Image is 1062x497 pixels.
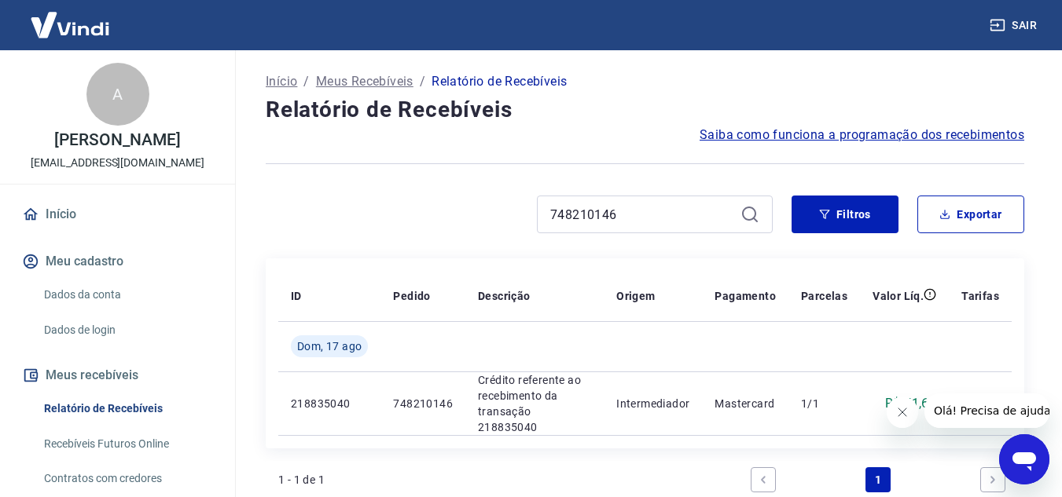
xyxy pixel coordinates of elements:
p: Pagamento [715,288,776,304]
a: Dados da conta [38,279,216,311]
p: [EMAIL_ADDRESS][DOMAIN_NAME] [31,155,204,171]
a: Saiba como funciona a programação dos recebimentos [700,126,1024,144]
span: Dom, 17 ago [297,338,362,354]
h4: Relatório de Recebíveis [266,94,1024,126]
a: Previous page [751,467,776,492]
p: R$ 71,68 [885,394,936,413]
div: A [86,63,149,126]
p: Parcelas [801,288,847,304]
a: Next page [980,467,1005,492]
a: Início [19,197,216,232]
p: 1 - 1 de 1 [278,472,325,488]
a: Meus Recebíveis [316,72,413,91]
iframe: Botão para abrir a janela de mensagens [999,434,1049,484]
p: 218835040 [291,396,368,411]
p: Mastercard [715,396,776,411]
p: Descrição [478,288,531,304]
p: / [303,72,309,91]
button: Meu cadastro [19,244,216,279]
button: Filtros [792,196,898,233]
a: Relatório de Recebíveis [38,393,216,425]
img: Vindi [19,1,121,49]
p: 1/1 [801,396,847,411]
a: Page 1 is your current page [865,467,891,492]
iframe: Mensagem da empresa [924,393,1049,428]
button: Meus recebíveis [19,358,216,393]
a: Recebíveis Futuros Online [38,428,216,460]
p: Intermediador [616,396,689,411]
a: Contratos com credores [38,462,216,495]
p: / [420,72,425,91]
button: Sair [987,11,1043,40]
button: Exportar [917,196,1024,233]
iframe: Fechar mensagem [887,397,918,428]
p: Tarifas [961,288,999,304]
p: Relatório de Recebíveis [432,72,567,91]
p: ID [291,288,302,304]
p: Origem [616,288,655,304]
p: Crédito referente ao recebimento da transação 218835040 [478,372,591,435]
p: Valor Líq. [873,288,924,304]
a: Início [266,72,297,91]
p: 748210146 [393,396,453,411]
input: Busque pelo número do pedido [550,203,734,226]
span: Olá! Precisa de ajuda? [9,11,132,24]
a: Dados de login [38,314,216,346]
p: Pedido [393,288,430,304]
p: [PERSON_NAME] [54,132,180,148]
